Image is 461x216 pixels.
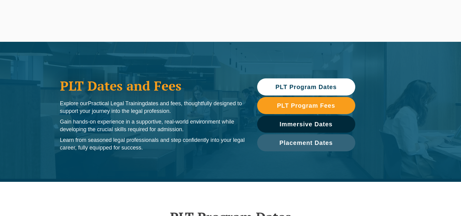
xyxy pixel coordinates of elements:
a: Placement Dates [257,134,355,151]
p: Gain hands-on experience in a supportive, real-world environment while developing the crucial ski... [60,118,245,133]
span: Immersive Dates [280,121,333,127]
h1: PLT Dates and Fees [60,78,245,93]
span: Placement Dates [279,140,333,146]
span: PLT Program Dates [275,84,337,90]
p: Learn from seasoned legal professionals and step confidently into your legal career, fully equipp... [60,136,245,152]
a: PLT Program Fees [257,97,355,114]
span: Practical Legal Training [88,100,145,106]
a: PLT Program Dates [257,78,355,95]
a: Immersive Dates [257,116,355,133]
p: Explore our dates and fees, thoughtfully designed to support your journey into the legal profession. [60,100,245,115]
span: PLT Program Fees [277,103,335,109]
